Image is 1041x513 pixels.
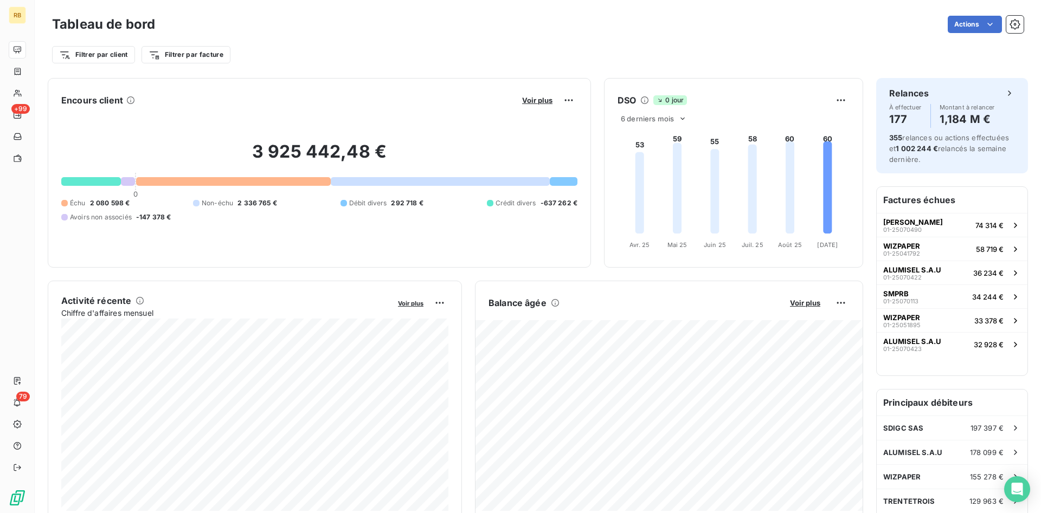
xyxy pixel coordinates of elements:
button: Filtrer par client [52,46,135,63]
button: Voir plus [395,298,427,308]
tspan: Avr. 25 [629,241,650,249]
span: Non-échu [202,198,233,208]
span: 01-25070422 [883,274,922,281]
span: Chiffre d'affaires mensuel [61,307,390,319]
span: Débit divers [349,198,387,208]
button: [PERSON_NAME]01-2507049074 314 € [877,213,1027,237]
span: Montant à relancer [940,104,995,111]
button: Voir plus [519,95,556,105]
span: 0 [133,190,138,198]
span: SMPRB [883,289,909,298]
span: 355 [889,133,902,142]
span: 01-25070113 [883,298,918,304]
tspan: Juin 25 [704,241,726,249]
button: SMPRB01-2507011334 244 € [877,284,1027,308]
span: 36 234 € [973,269,1004,277]
span: 32 928 € [974,340,1004,349]
h6: Factures échues [877,187,1027,213]
span: 197 397 € [971,424,1004,432]
span: relances ou actions effectuées et relancés la semaine dernière. [889,133,1009,164]
span: 155 278 € [970,472,1004,481]
h6: Principaux débiteurs [877,389,1027,415]
span: 58 719 € [976,245,1004,254]
img: Logo LeanPay [9,489,26,506]
h4: 177 [889,111,922,128]
span: À effectuer [889,104,922,111]
h6: Balance âgée [489,296,547,309]
span: Voir plus [790,298,820,307]
h6: Activité récente [61,294,131,307]
span: 79 [16,392,30,401]
tspan: [DATE] [817,241,838,249]
h6: Relances [889,87,929,100]
span: 0 jour [653,95,687,105]
h3: Tableau de bord [52,15,155,34]
span: 01-25070423 [883,346,922,352]
span: ALUMISEL S.A.U [883,265,941,274]
h6: Encours client [61,94,123,107]
span: 01-25041792 [883,250,920,257]
button: WIZPAPER01-2504179258 719 € [877,237,1027,261]
div: RB [9,7,26,24]
button: Filtrer par facture [142,46,230,63]
h6: DSO [618,94,636,107]
div: Open Intercom Messenger [1004,476,1030,502]
span: 2 080 598 € [90,198,130,208]
button: Actions [948,16,1002,33]
span: 01-25070490 [883,226,922,233]
span: SDIGC SAS [883,424,923,432]
button: WIZPAPER01-2505189533 378 € [877,308,1027,332]
span: WIZPAPER [883,313,920,322]
span: 01-25051895 [883,322,921,328]
span: Voir plus [398,300,423,307]
span: 1 002 244 € [896,144,938,153]
span: 74 314 € [975,221,1004,230]
h4: 1,184 M € [940,111,995,128]
span: 178 099 € [970,448,1004,457]
span: 2 336 765 € [237,198,277,208]
span: 6 derniers mois [621,114,674,123]
span: -147 378 € [136,212,171,222]
span: ALUMISEL S.A.U [883,337,941,346]
button: ALUMISEL S.A.U01-2507042332 928 € [877,332,1027,356]
span: -637 262 € [541,198,578,208]
tspan: Juil. 25 [742,241,763,249]
span: Échu [70,198,86,208]
span: +99 [11,104,30,114]
span: WIZPAPER [883,242,920,250]
button: Voir plus [787,298,824,308]
span: ALUMISEL S.A.U [883,448,942,457]
tspan: Août 25 [778,241,802,249]
h2: 3 925 442,48 € [61,141,577,173]
tspan: Mai 25 [667,241,687,249]
span: Crédit divers [496,198,536,208]
span: 129 963 € [969,497,1004,505]
span: 292 718 € [391,198,423,208]
span: Voir plus [522,96,552,105]
span: [PERSON_NAME] [883,218,943,226]
span: 34 244 € [972,293,1004,301]
span: 33 378 € [974,316,1004,325]
button: ALUMISEL S.A.U01-2507042236 234 € [877,261,1027,284]
span: Avoirs non associés [70,212,132,222]
span: TRENTETROIS [883,497,935,505]
span: WIZPAPER [883,472,921,481]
